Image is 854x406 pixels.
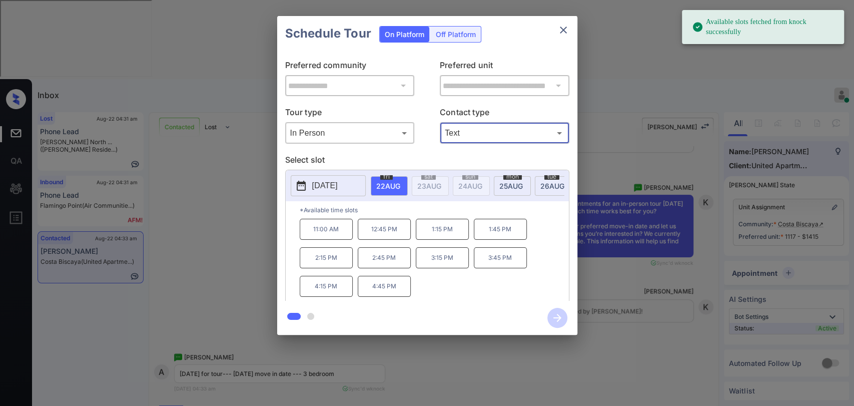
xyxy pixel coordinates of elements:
div: Off Platform [431,27,481,42]
div: In Person [288,125,412,141]
div: date-select [371,176,408,196]
p: [DATE] [312,180,338,192]
div: Available slots fetched from knock successfully [692,13,836,41]
div: date-select [535,176,572,196]
div: Text [442,125,567,141]
p: *Available time slots [300,201,569,219]
p: 3:45 PM [474,247,527,268]
p: 12:45 PM [358,219,411,240]
p: Contact type [440,106,569,122]
button: btn-next [541,305,573,331]
p: 11:00 AM [300,219,353,240]
p: Preferred unit [440,59,569,75]
p: 3:15 PM [416,247,469,268]
span: 22 AUG [376,182,400,190]
span: mon [503,174,522,180]
p: 2:15 PM [300,247,353,268]
p: Select slot [285,154,569,170]
span: fri [380,174,393,180]
p: 1:45 PM [474,219,527,240]
button: [DATE] [291,175,366,196]
div: On Platform [380,27,429,42]
p: Preferred community [285,59,415,75]
h2: Schedule Tour [277,16,379,51]
p: 1:15 PM [416,219,469,240]
span: 25 AUG [499,182,523,190]
div: date-select [494,176,531,196]
p: 2:45 PM [358,247,411,268]
p: Tour type [285,106,415,122]
p: 4:45 PM [358,276,411,297]
span: 26 AUG [540,182,564,190]
button: close [553,20,573,40]
span: tue [544,174,559,180]
p: 4:15 PM [300,276,353,297]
